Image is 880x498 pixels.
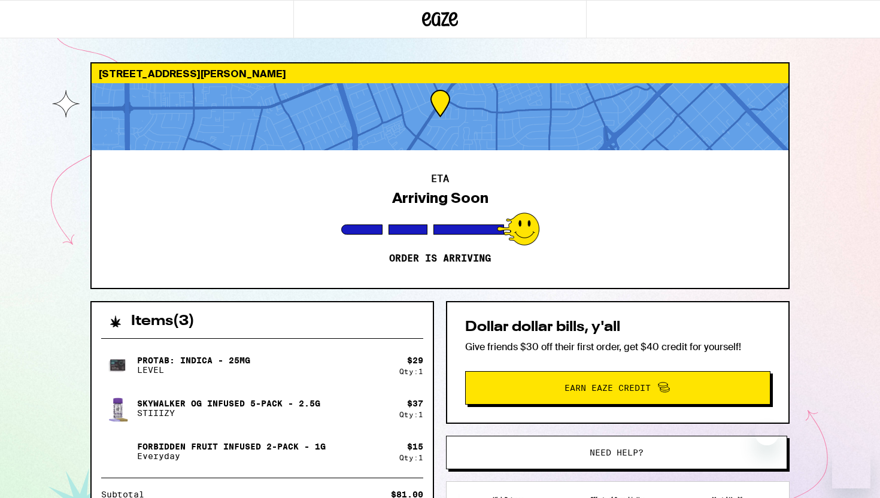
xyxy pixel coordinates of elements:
[407,399,423,408] div: $ 37
[101,435,135,468] img: Forbidden Fruit Infused 2-Pack - 1g
[137,442,326,451] p: Forbidden Fruit Infused 2-Pack - 1g
[101,391,135,425] img: Skywalker OG Infused 5-Pack - 2.5g
[131,314,195,329] h2: Items ( 3 )
[389,253,491,265] p: Order is arriving
[465,371,770,405] button: Earn Eaze Credit
[399,454,423,461] div: Qty: 1
[465,341,770,353] p: Give friends $30 off their first order, get $40 credit for yourself!
[137,399,320,408] p: Skywalker OG Infused 5-Pack - 2.5g
[101,348,135,382] img: ProTab: Indica - 25mg
[92,63,788,83] div: [STREET_ADDRESS][PERSON_NAME]
[755,421,779,445] iframe: Close message
[407,442,423,451] div: $ 15
[465,320,770,335] h2: Dollar dollar bills, y'all
[399,411,423,418] div: Qty: 1
[590,448,644,457] span: Need help?
[431,174,449,184] h2: ETA
[446,436,787,469] button: Need help?
[399,368,423,375] div: Qty: 1
[832,450,870,488] iframe: Button to launch messaging window
[565,384,651,392] span: Earn Eaze Credit
[137,365,250,375] p: LEVEL
[137,451,326,461] p: Everyday
[137,356,250,365] p: ProTab: Indica - 25mg
[137,408,320,418] p: STIIIZY
[392,190,488,207] div: Arriving Soon
[407,356,423,365] div: $ 29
